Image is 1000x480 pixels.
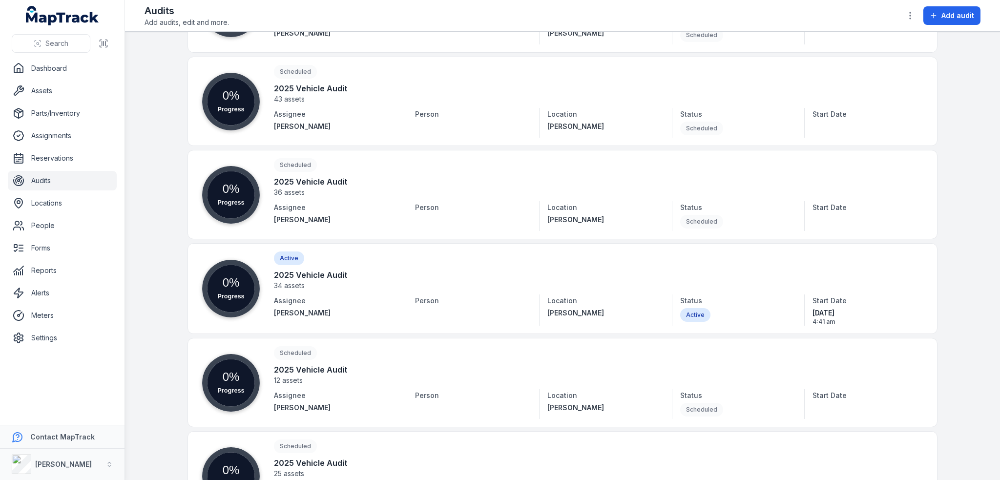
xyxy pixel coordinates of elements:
[812,308,921,318] span: [DATE]
[680,215,723,229] div: Scheduled
[35,460,92,468] strong: [PERSON_NAME]
[8,328,117,348] a: Settings
[8,59,117,78] a: Dashboard
[12,34,90,53] button: Search
[547,215,656,225] a: [PERSON_NAME]
[274,215,399,225] a: [PERSON_NAME]
[680,308,710,322] div: Active
[680,403,723,417] div: Scheduled
[26,6,99,25] a: MapTrack
[547,403,656,413] a: [PERSON_NAME]
[8,193,117,213] a: Locations
[145,4,229,18] h2: Audits
[45,39,68,48] span: Search
[547,28,656,38] a: [PERSON_NAME]
[8,283,117,303] a: Alerts
[547,122,656,131] a: [PERSON_NAME]
[8,148,117,168] a: Reservations
[812,308,921,326] time: 08/10/2025, 4:41:37 am
[547,309,604,317] span: [PERSON_NAME]
[547,29,604,37] span: [PERSON_NAME]
[812,318,921,326] span: 4:41 am
[547,215,604,224] span: [PERSON_NAME]
[547,122,604,130] span: [PERSON_NAME]
[8,81,117,101] a: Assets
[274,403,399,413] a: [PERSON_NAME]
[8,171,117,190] a: Audits
[8,306,117,325] a: Meters
[680,122,723,135] div: Scheduled
[145,18,229,27] span: Add audits, edit and more.
[547,308,656,318] a: [PERSON_NAME]
[8,238,117,258] a: Forms
[8,104,117,123] a: Parts/Inventory
[274,308,399,318] a: [PERSON_NAME]
[274,122,399,131] a: [PERSON_NAME]
[8,261,117,280] a: Reports
[923,6,980,25] button: Add audit
[8,126,117,146] a: Assignments
[941,11,974,21] span: Add audit
[30,433,95,441] strong: Contact MapTrack
[8,216,117,235] a: People
[547,403,604,412] span: [PERSON_NAME]
[680,28,723,42] div: Scheduled
[274,28,399,38] a: [PERSON_NAME]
